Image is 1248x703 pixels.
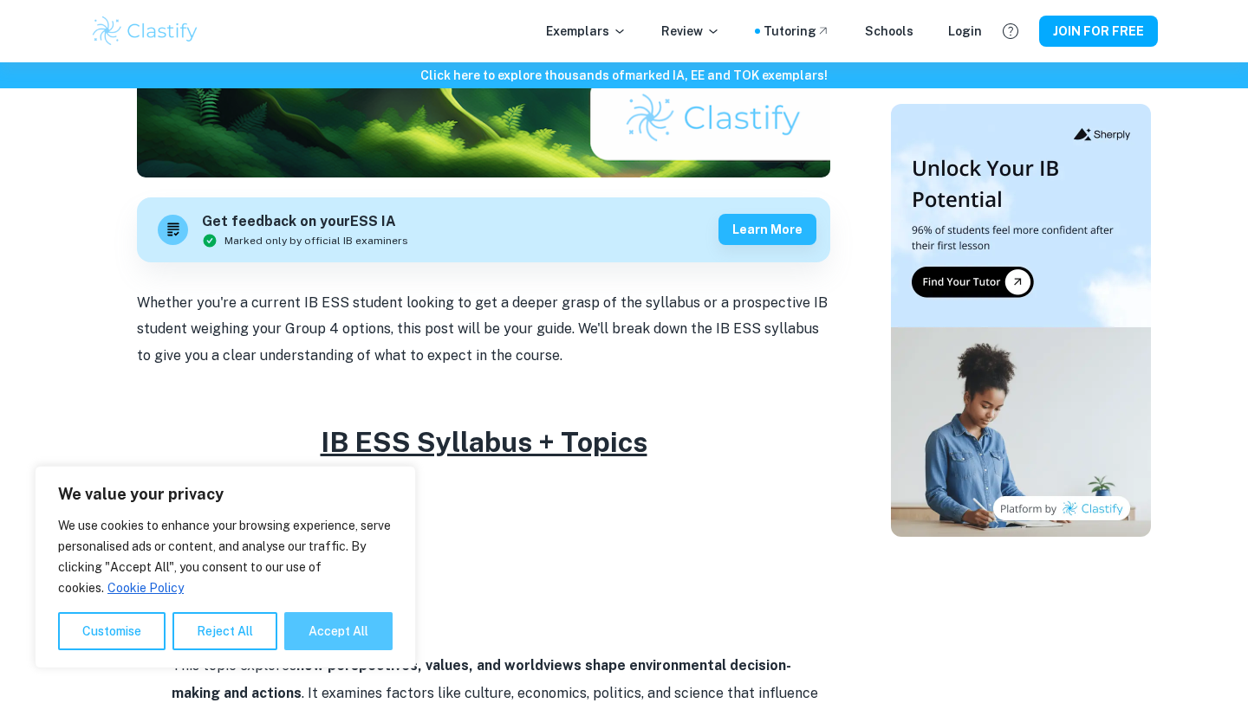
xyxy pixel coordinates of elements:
[1039,16,1158,47] button: JOIN FOR FREE
[321,426,647,458] u: IB ESS Syllabus + Topics
[58,515,393,598] p: We use cookies to enhance your browsing experience, serve personalised ads or content, and analys...
[202,211,408,233] h6: Get feedback on your ESS IA
[891,104,1151,537] img: Thumbnail
[3,66,1245,85] h6: Click here to explore thousands of marked IA, EE and TOK exemplars !
[284,612,393,650] button: Accept All
[996,16,1025,46] button: Help and Feedback
[224,233,408,248] span: Marked only by official IB examiners
[764,22,830,41] a: Tutoring
[546,22,627,41] p: Exemplars
[865,22,913,41] a: Schools
[137,568,830,599] h3: Topic 1: Foundation
[661,22,720,41] p: Review
[137,197,830,262] a: Get feedback on yourESS IAMarked only by official IB examinersLearn more
[58,484,393,505] p: We value your privacy
[90,14,200,48] img: Clastify logo
[948,22,982,41] a: Login
[172,612,277,650] button: Reject All
[35,466,416,668] div: We value your privacy
[718,214,816,245] button: Learn more
[107,580,185,596] a: Cookie Policy
[137,290,830,369] p: Whether you're a current IB ESS student looking to get a deeper grasp of the syllabus or a prospe...
[172,657,791,701] strong: how perspectives, values, and worldviews shape environmental decision-making and actions
[58,612,166,650] button: Customise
